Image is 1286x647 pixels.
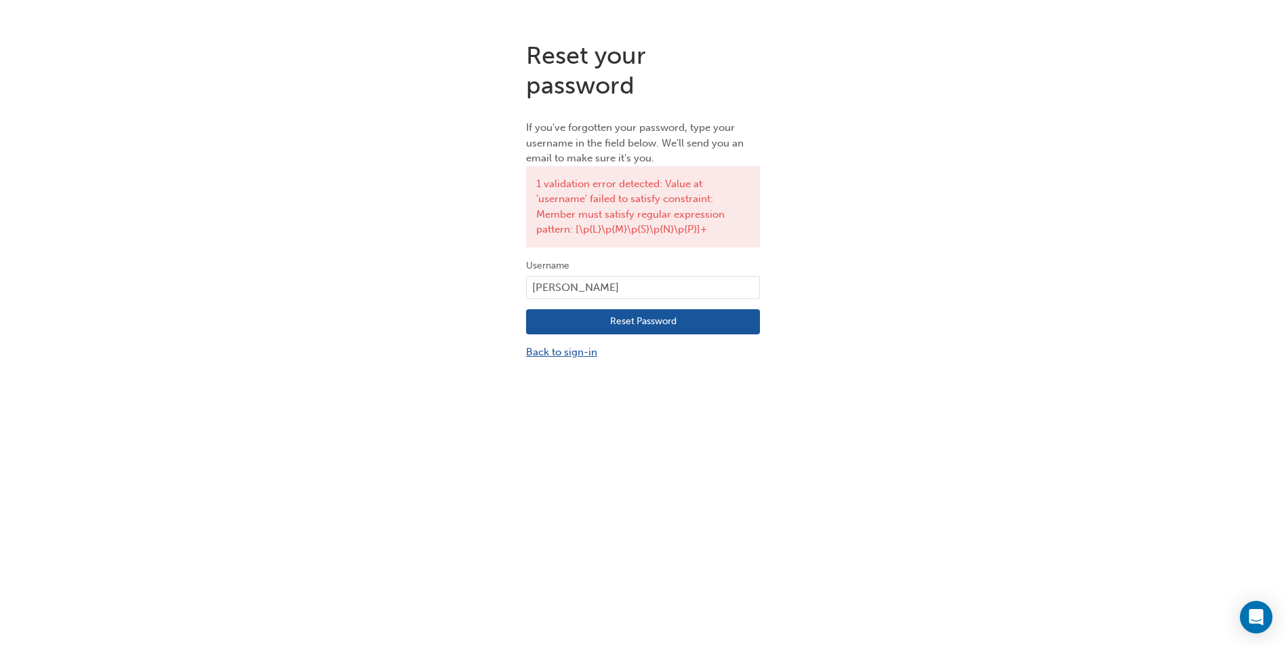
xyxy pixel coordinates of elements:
[526,120,760,166] p: If you've forgotten your password, type your username in the field below. We'll send you an email...
[526,345,760,360] a: Back to sign-in
[526,276,760,299] input: Username
[1240,601,1272,633] div: Open Intercom Messenger
[526,41,760,100] h1: Reset your password
[526,166,760,248] div: 1 validation error detected: Value at 'username' failed to satisfy constraint: Member must satisf...
[526,309,760,335] button: Reset Password
[526,258,760,274] label: Username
